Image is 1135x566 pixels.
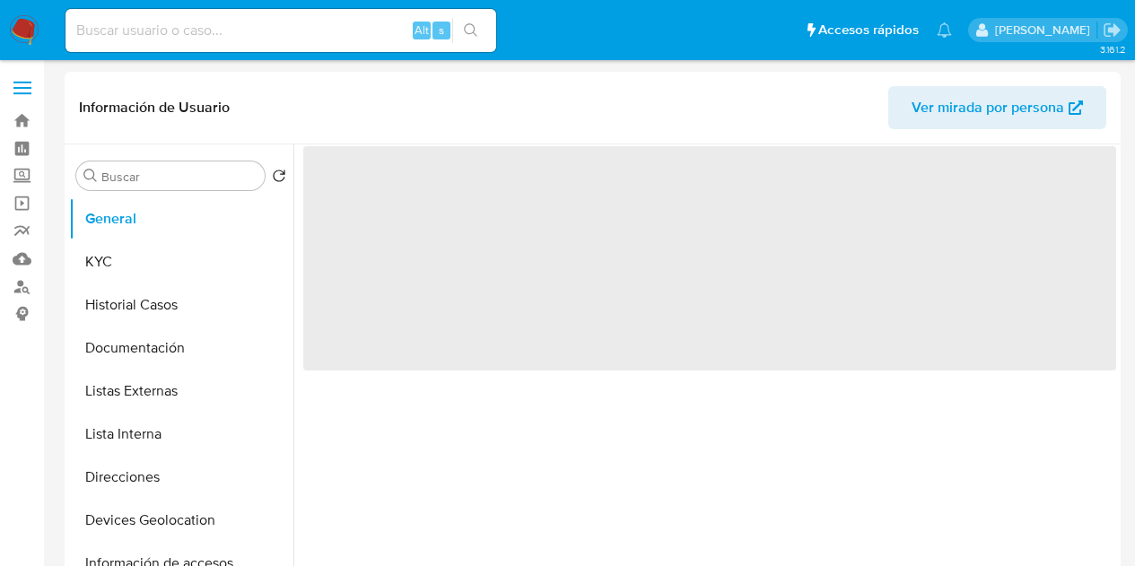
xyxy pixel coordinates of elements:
[69,499,293,542] button: Devices Geolocation
[912,86,1064,129] span: Ver mirada por persona
[83,169,98,183] button: Buscar
[452,18,489,43] button: search-icon
[937,22,952,38] a: Notificaciones
[69,456,293,499] button: Direcciones
[439,22,444,39] span: s
[888,86,1106,129] button: Ver mirada por persona
[818,21,919,39] span: Accesos rápidos
[69,283,293,327] button: Historial Casos
[101,169,258,185] input: Buscar
[69,327,293,370] button: Documentación
[1103,21,1122,39] a: Salir
[995,22,1096,39] p: loui.hernandezrodriguez@mercadolibre.com.mx
[303,146,1116,370] span: ‌
[65,19,496,42] input: Buscar usuario o caso...
[272,169,286,188] button: Volver al orden por defecto
[79,99,230,117] h1: Información de Usuario
[69,370,293,413] button: Listas Externas
[69,197,293,240] button: General
[415,22,429,39] span: Alt
[69,240,293,283] button: KYC
[69,413,293,456] button: Lista Interna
